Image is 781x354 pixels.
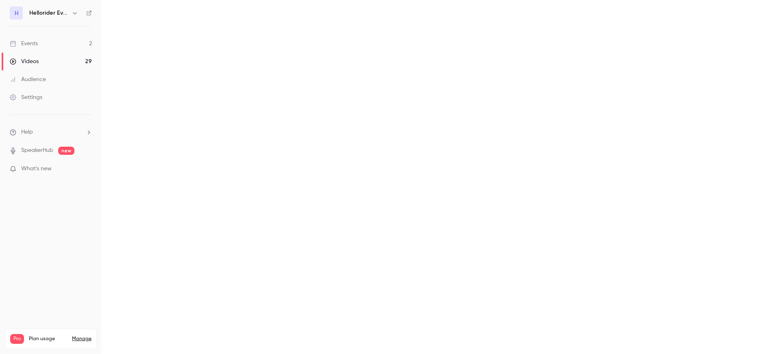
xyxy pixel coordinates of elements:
[10,75,46,84] div: Audience
[58,147,74,155] span: new
[29,9,68,17] h6: Hellorider Events
[10,128,92,136] li: help-dropdown-opener
[72,336,92,342] a: Manage
[82,165,92,173] iframe: Noticeable Trigger
[10,57,39,66] div: Videos
[21,146,53,155] a: SpeakerHub
[10,334,24,344] span: Pro
[10,93,42,101] div: Settings
[21,165,52,173] span: What's new
[21,128,33,136] span: Help
[29,336,67,342] span: Plan usage
[15,9,18,18] span: H
[10,40,38,48] div: Events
